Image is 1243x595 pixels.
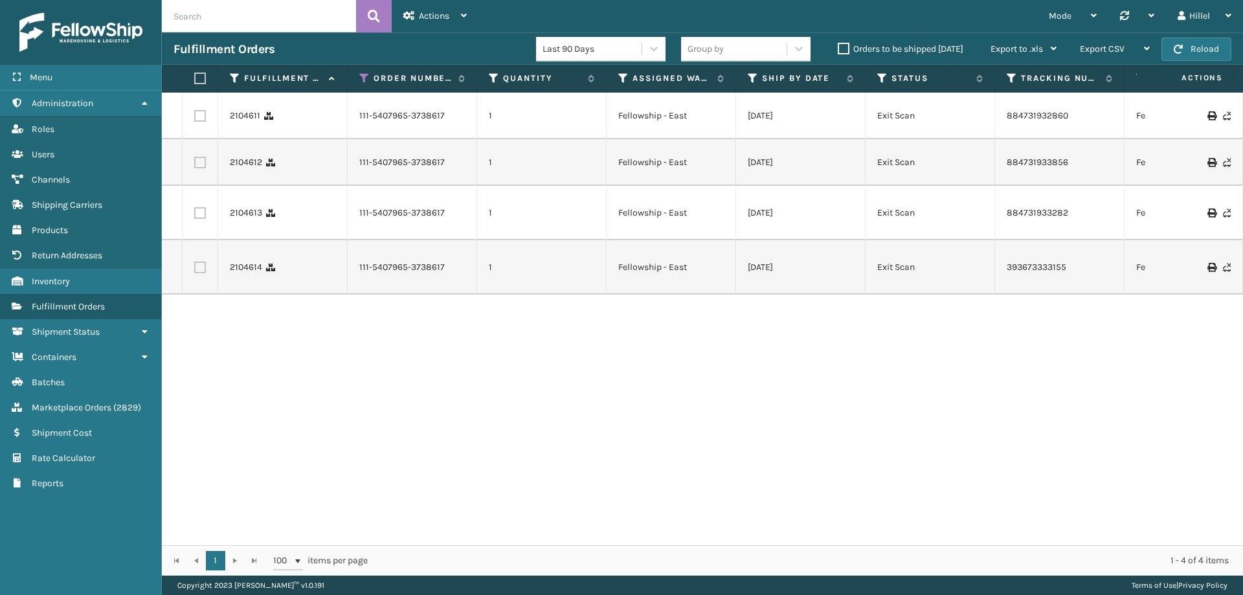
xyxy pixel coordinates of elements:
[32,402,111,413] span: Marketplace Orders
[477,93,607,139] td: 1
[1223,208,1231,218] i: Never Shipped
[32,124,54,135] span: Roles
[32,98,93,109] span: Administration
[1207,158,1215,167] i: Print Label
[359,261,445,274] a: 111-5407965-3738617
[19,13,142,52] img: logo
[838,43,963,54] label: Orders to be shipped [DATE]
[374,73,452,84] label: Order Number
[633,73,711,84] label: Assigned Warehouse
[607,186,736,240] td: Fellowship - East
[477,240,607,295] td: 1
[32,427,92,438] span: Shipment Cost
[607,240,736,295] td: Fellowship - East
[1132,576,1227,595] div: |
[991,43,1043,54] span: Export to .xls
[736,139,866,186] td: [DATE]
[206,551,225,570] a: 1
[32,199,102,210] span: Shipping Carriers
[359,156,445,169] a: 111-5407965-3738617
[32,453,95,464] span: Rate Calculator
[1007,207,1068,218] a: 884731933282
[273,551,368,570] span: items per page
[32,478,63,489] span: Reports
[230,156,262,169] a: 2104612
[503,73,581,84] label: Quantity
[32,225,68,236] span: Products
[1007,157,1068,168] a: 884731933856
[866,139,995,186] td: Exit Scan
[688,42,724,56] div: Group by
[1141,67,1231,89] span: Actions
[477,139,607,186] td: 1
[32,149,54,160] span: Users
[30,72,52,83] span: Menu
[32,352,76,363] span: Containers
[1207,111,1215,120] i: Print Label
[230,261,262,274] a: 2104614
[736,93,866,139] td: [DATE]
[1207,263,1215,272] i: Print Label
[177,576,324,595] p: Copyright 2023 [PERSON_NAME]™ v 1.0.191
[1007,110,1068,121] a: 884731932860
[32,174,70,185] span: Channels
[1007,262,1066,273] a: 393673333155
[174,41,274,57] h3: Fulfillment Orders
[32,377,65,388] span: Batches
[866,240,995,295] td: Exit Scan
[1080,43,1125,54] span: Export CSV
[32,326,100,337] span: Shipment Status
[543,42,643,56] div: Last 90 Days
[1161,38,1231,61] button: Reload
[1049,10,1071,21] span: Mode
[736,186,866,240] td: [DATE]
[866,93,995,139] td: Exit Scan
[32,276,70,287] span: Inventory
[736,240,866,295] td: [DATE]
[1207,208,1215,218] i: Print Label
[1223,263,1231,272] i: Never Shipped
[244,73,322,84] label: Fulfillment Order Id
[1178,581,1227,590] a: Privacy Policy
[230,207,262,219] a: 2104613
[419,10,449,21] span: Actions
[607,139,736,186] td: Fellowship - East
[1223,111,1231,120] i: Never Shipped
[477,186,607,240] td: 1
[386,554,1229,567] div: 1 - 4 of 4 items
[762,73,840,84] label: Ship By Date
[32,250,102,261] span: Return Addresses
[273,554,293,567] span: 100
[891,73,970,84] label: Status
[1223,158,1231,167] i: Never Shipped
[32,301,105,312] span: Fulfillment Orders
[866,186,995,240] td: Exit Scan
[113,402,141,413] span: ( 2829 )
[607,93,736,139] td: Fellowship - East
[230,109,260,122] a: 2104611
[1021,73,1099,84] label: Tracking Number
[359,109,445,122] a: 111-5407965-3738617
[359,207,445,219] a: 111-5407965-3738617
[1132,581,1176,590] a: Terms of Use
